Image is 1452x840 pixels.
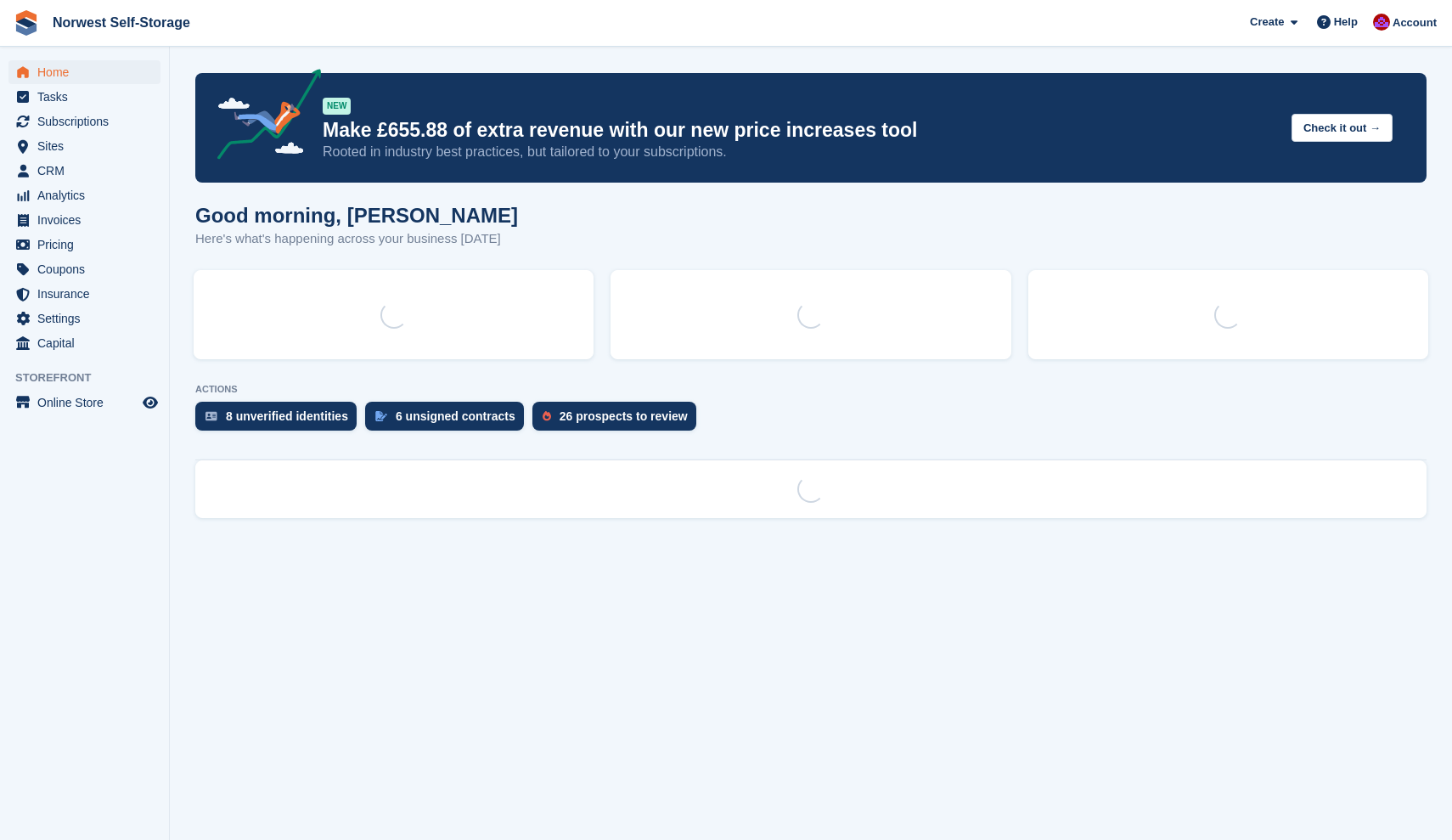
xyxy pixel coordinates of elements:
span: Storefront [15,369,169,386]
span: CRM [37,159,139,183]
span: Insurance [37,282,139,306]
span: Capital [37,331,139,355]
a: menu [8,134,160,158]
p: ACTIONS [195,384,1427,395]
img: price-adjustments-announcement-icon-8257ccfd72463d97f412b2fc003d46551f7dbcb40ab6d574587a9cd5c0d94... [203,69,322,166]
div: 8 unverified identities [226,409,348,423]
h1: Good morning, [PERSON_NAME] [195,204,518,227]
div: 6 unsigned contracts [396,409,515,423]
span: Coupons [37,257,139,281]
span: Account [1393,14,1437,31]
img: stora-icon-8386f47178a22dfd0bd8f6a31ec36ba5ce8667c1dd55bd0f319d3a0aa187defe.svg [14,10,39,36]
img: verify_identity-adf6edd0f0f0b5bbfe63781bf79b02c33cf7c696d77639b501bdc392416b5a36.svg [205,411,217,421]
a: menu [8,159,160,183]
a: Preview store [140,392,160,413]
p: Here's what's happening across your business [DATE] [195,229,518,249]
a: menu [8,282,160,306]
a: menu [8,85,160,109]
span: Sites [37,134,139,158]
img: prospect-51fa495bee0391a8d652442698ab0144808aea92771e9ea1ae160a38d050c398.svg [543,411,551,421]
a: menu [8,257,160,281]
a: Norwest Self-Storage [46,8,197,37]
a: menu [8,208,160,232]
span: Online Store [37,391,139,414]
a: menu [8,60,160,84]
span: Home [37,60,139,84]
a: menu [8,391,160,414]
a: menu [8,233,160,257]
div: 26 prospects to review [560,409,688,423]
a: menu [8,307,160,330]
p: Make £655.88 of extra revenue with our new price increases tool [323,118,1278,143]
span: Create [1250,14,1284,31]
span: Pricing [37,233,139,257]
button: Check it out → [1292,114,1393,142]
img: Daniel Grensinger [1373,14,1390,31]
span: Settings [37,307,139,330]
a: menu [8,110,160,133]
img: contract_signature_icon-13c848040528278c33f63329250d36e43548de30e8caae1d1a13099fd9432cc5.svg [375,411,387,421]
span: Invoices [37,208,139,232]
span: Analytics [37,183,139,207]
div: NEW [323,98,351,115]
p: Rooted in industry best practices, but tailored to your subscriptions. [323,143,1278,161]
a: 26 prospects to review [532,402,705,439]
a: menu [8,331,160,355]
a: 8 unverified identities [195,402,365,439]
span: Help [1334,14,1358,31]
a: 6 unsigned contracts [365,402,532,439]
span: Tasks [37,85,139,109]
a: menu [8,183,160,207]
span: Subscriptions [37,110,139,133]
